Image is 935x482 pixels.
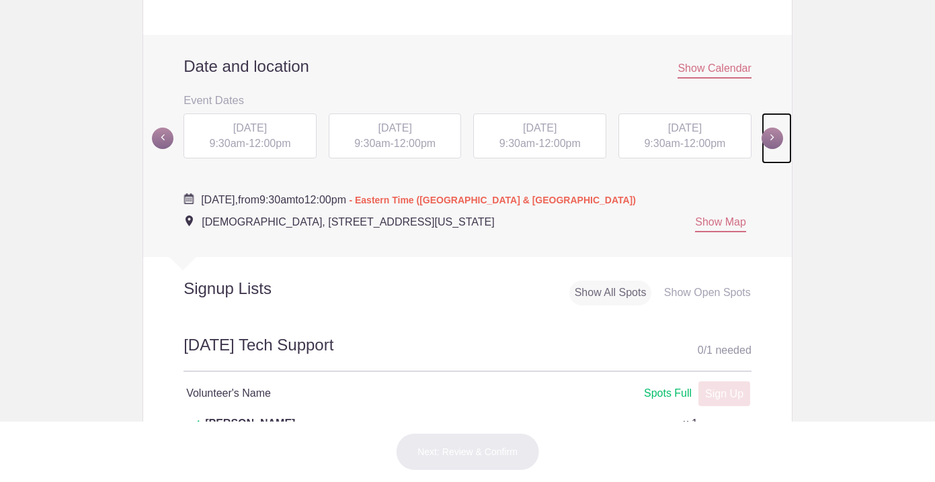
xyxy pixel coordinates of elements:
[659,281,756,305] div: Show Open Spots
[698,340,751,360] div: 0 1 needed
[205,416,295,448] span: [PERSON_NAME]
[143,279,360,299] h2: Signup Lists
[539,138,581,149] span: 12:00pm
[201,194,238,205] span: [DATE],
[668,122,702,134] span: [DATE]
[618,113,751,159] div: -
[499,138,535,149] span: 9:30am
[684,138,725,149] span: 12:00pm
[349,195,636,205] span: - Eastern Time ([GEOGRAPHIC_DATA] & [GEOGRAPHIC_DATA])
[683,416,697,432] p: x 1
[378,122,411,134] span: [DATE]
[304,194,346,205] span: 12:00pm
[249,138,290,149] span: 12:00pm
[186,215,193,226] img: Event location
[201,194,636,205] span: from to
[186,385,467,401] h4: Volunteer's Name
[569,281,652,305] div: Show All Spots
[394,138,436,149] span: 12:00pm
[678,62,751,79] span: Show Calendar
[644,138,680,149] span: 9:30am
[190,420,200,428] img: Check dark green
[523,122,557,134] span: [DATE]
[644,385,692,402] div: Spots Full
[328,113,462,160] button: [DATE] 9:30am-12:00pm
[183,113,317,160] button: [DATE] 9:30am-12:00pm
[259,194,295,205] span: 9:30am
[473,113,606,159] div: -
[618,113,752,160] button: [DATE] 9:30am-12:00pm
[184,334,751,372] h2: [DATE] Tech Support
[704,344,706,356] span: /
[233,122,267,134] span: [DATE]
[184,113,317,159] div: -
[473,113,607,160] button: [DATE] 9:30am-12:00pm
[210,138,245,149] span: 9:30am
[395,433,540,471] button: Next: Review & Confirm
[695,216,746,232] a: Show Map
[202,216,494,228] span: [DEMOGRAPHIC_DATA], [STREET_ADDRESS][US_STATE]
[184,56,751,77] h2: Date and location
[184,193,194,204] img: Cal purple
[329,113,462,159] div: -
[354,138,390,149] span: 9:30am
[184,90,751,110] h3: Event Dates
